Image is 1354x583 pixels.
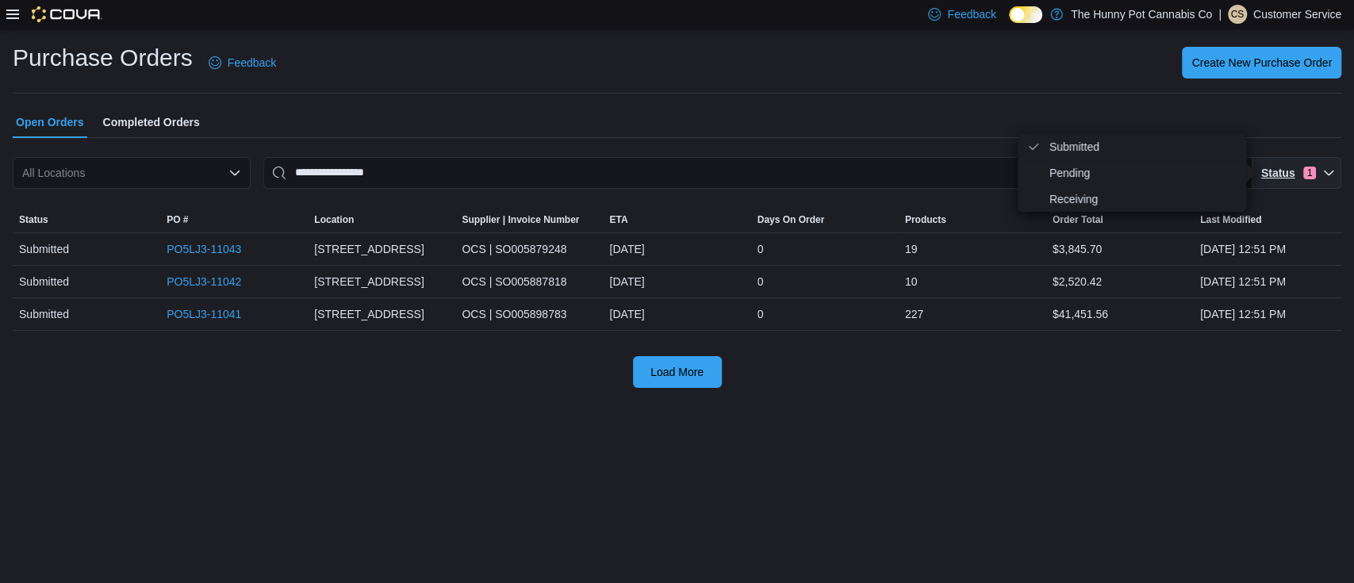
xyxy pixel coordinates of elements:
[455,298,603,330] div: OCS | SO005898783
[905,240,918,259] span: 19
[167,272,241,291] a: PO5LJ3-11042
[1194,298,1341,330] div: [DATE] 12:51 PM
[1018,186,1246,212] li: Receiving
[1049,190,1237,209] span: Receiving
[13,207,160,232] button: Status
[19,272,69,291] span: Submitted
[167,213,188,226] span: PO #
[314,240,424,259] span: [STREET_ADDRESS]
[19,240,69,259] span: Submitted
[202,47,282,79] a: Feedback
[1194,207,1341,232] button: Last Modified
[905,213,946,226] span: Products
[758,240,764,259] span: 0
[1182,47,1341,79] button: Create New Purchase Order
[1259,165,1297,181] span: Status
[758,305,764,324] span: 0
[228,55,276,71] span: Feedback
[1018,134,1246,212] ul: Status
[1049,163,1237,182] span: Pending
[1191,55,1332,71] span: Create New Purchase Order
[1252,157,1341,189] button: Status1 active filters
[167,240,241,259] a: PO5LJ3-11043
[1046,266,1194,297] div: $2,520.42
[1053,213,1103,226] span: Order Total
[905,305,923,324] span: 227
[1046,298,1194,330] div: $41,451.56
[167,305,241,324] a: PO5LJ3-11041
[758,272,764,291] span: 0
[462,213,579,226] span: Supplier | Invoice Number
[16,106,84,138] span: Open Orders
[603,207,750,232] button: ETA
[32,6,102,22] img: Cova
[1018,160,1246,186] li: Pending
[947,6,995,22] span: Feedback
[1071,5,1212,24] p: The Hunny Pot Cannabis Co
[758,213,825,226] span: Days On Order
[603,266,750,297] div: [DATE]
[1303,167,1316,179] span: 1 active filters
[1253,5,1341,24] p: Customer Service
[751,207,899,232] button: Days On Order
[455,207,603,232] button: Supplier | Invoice Number
[1046,233,1194,265] div: $3,845.70
[1046,207,1194,232] button: Order Total
[1194,233,1341,265] div: [DATE] 12:51 PM
[603,233,750,265] div: [DATE]
[1018,134,1246,160] li: Submitted
[899,207,1046,232] button: Products
[1200,213,1261,226] span: Last Modified
[263,157,1164,189] input: This is a search bar. After typing your query, hit enter to filter the results lower in the page.
[13,42,193,74] h1: Purchase Orders
[160,207,308,232] button: PO #
[314,305,424,324] span: [STREET_ADDRESS]
[1230,5,1244,24] span: CS
[19,305,69,324] span: Submitted
[1228,5,1247,24] div: Customer Service
[314,272,424,291] span: [STREET_ADDRESS]
[1194,266,1341,297] div: [DATE] 12:51 PM
[455,233,603,265] div: OCS | SO005879248
[1009,6,1042,23] input: Dark Mode
[19,213,48,226] span: Status
[308,207,455,232] button: Location
[905,272,918,291] span: 10
[1049,137,1237,156] span: Submitted
[228,167,241,179] button: Open list of options
[103,106,200,138] span: Completed Orders
[314,213,354,226] div: Location
[609,213,627,226] span: ETA
[633,356,722,388] button: Load More
[650,364,704,380] span: Load More
[455,266,603,297] div: OCS | SO005887818
[603,298,750,330] div: [DATE]
[1218,5,1222,24] p: |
